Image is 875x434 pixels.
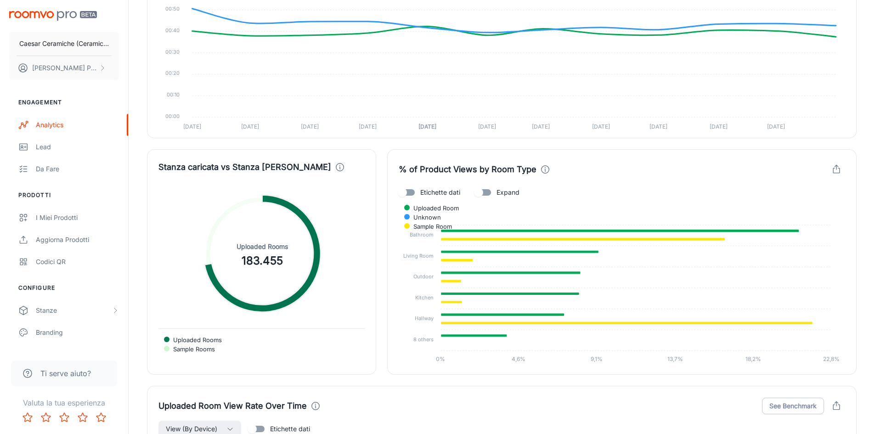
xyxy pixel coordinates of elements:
div: Codici QR [36,257,119,267]
tspan: [DATE] [418,123,436,130]
tspan: [DATE] [241,123,259,130]
button: Caesar Ceramiche (Ceramiche Caesar S.P.A.) [9,32,119,56]
div: Texts [36,349,119,360]
h4: Uploaded Room View Rate Over Time [158,400,307,412]
span: Sample Rooms [166,345,215,353]
tspan: 00:40 [165,27,180,34]
button: See Benchmark [762,398,824,414]
tspan: 00:20 [165,70,180,76]
tspan: Living Room [403,253,434,259]
span: Sample Room [406,222,452,231]
h4: Stanza caricata vs Stanza [PERSON_NAME] [158,161,331,174]
tspan: 00:10 [167,91,180,98]
span: Uploaded Rooms [166,336,222,344]
tspan: 18,2% [745,355,761,362]
h4: % of Product Views by Room Type [399,163,536,176]
tspan: 4,6% [512,355,525,362]
tspan: 00:00 [165,113,180,119]
button: Rate 4 star [73,408,92,427]
span: Etichette dati [270,424,310,434]
div: Branding [36,327,119,338]
button: Rate 3 star [55,408,73,427]
tspan: Kitchen [415,294,434,301]
tspan: 00:50 [165,6,180,12]
p: [PERSON_NAME] Patrian [32,63,97,73]
tspan: 9,1% [591,355,603,362]
p: Caesar Ceramiche (Ceramiche Caesar S.P.A.) [19,39,109,49]
tspan: [DATE] [649,123,667,130]
img: Roomvo PRO Beta [9,11,97,21]
span: Ti serve aiuto? [40,368,91,379]
div: Analytics [36,120,119,130]
tspan: [DATE] [710,123,728,130]
tspan: Outdoor [413,273,434,280]
tspan: [DATE] [301,123,319,130]
div: I miei prodotti [36,213,119,223]
tspan: [DATE] [532,123,550,130]
tspan: Hallway [415,315,434,321]
tspan: [DATE] [183,123,201,130]
tspan: 22,8% [823,355,840,362]
span: Expand [497,187,519,197]
button: [PERSON_NAME] Patrian [9,56,119,80]
span: Unknown [406,213,441,221]
div: Aggiorna prodotti [36,235,119,245]
tspan: [DATE] [359,123,377,130]
div: Da fare [36,164,119,174]
tspan: 00:30 [165,49,180,55]
tspan: 8 others [413,336,434,343]
span: Etichette dati [420,187,460,197]
tspan: [DATE] [592,123,610,130]
tspan: Bathroom [410,231,434,238]
tspan: [DATE] [767,123,785,130]
div: Stanze [36,305,112,316]
button: Rate 2 star [37,408,55,427]
tspan: 13,7% [667,355,683,362]
tspan: [DATE] [478,123,496,130]
tspan: 0% [436,355,445,362]
div: Lead [36,142,119,152]
p: Valuta la tua esperienza [7,397,121,408]
button: Rate 5 star [92,408,110,427]
button: Rate 1 star [18,408,37,427]
span: Uploaded Room [406,204,459,212]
